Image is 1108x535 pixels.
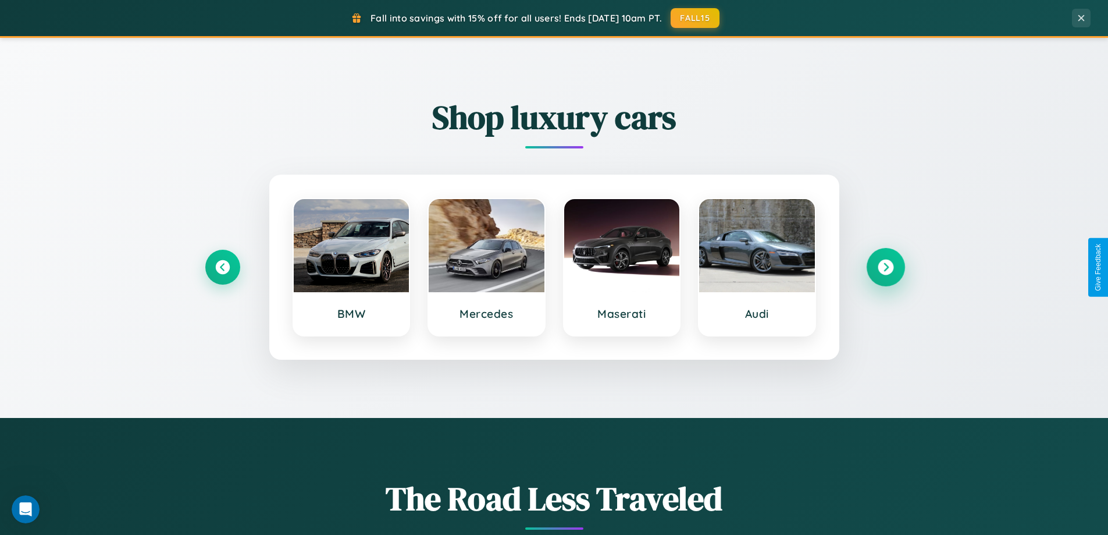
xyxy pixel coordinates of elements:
[440,307,533,321] h3: Mercedes
[205,95,903,140] h2: Shop luxury cars
[205,476,903,521] h1: The Road Less Traveled
[305,307,398,321] h3: BMW
[671,8,719,28] button: FALL15
[576,307,668,321] h3: Maserati
[370,12,662,24] span: Fall into savings with 15% off for all users! Ends [DATE] 10am PT.
[12,495,40,523] iframe: Intercom live chat
[1094,244,1102,291] div: Give Feedback
[711,307,803,321] h3: Audi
